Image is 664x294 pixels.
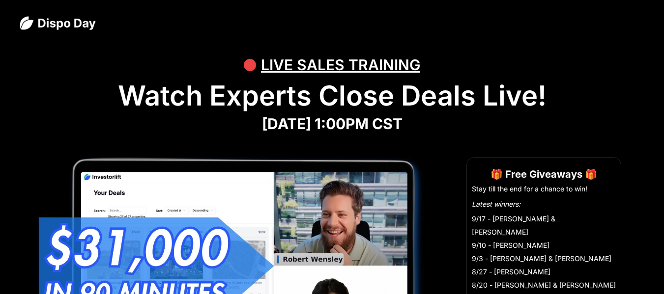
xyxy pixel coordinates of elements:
[20,80,644,112] h1: Watch Experts Close Deals Live!
[491,168,597,180] strong: 🎁 Free Giveaways 🎁
[472,200,520,208] em: Latest winners:
[262,115,403,133] strong: [DATE] 1:00PM CST
[472,184,616,194] li: Stay till the end for a chance to win!
[261,50,420,80] div: LIVE SALES TRAINING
